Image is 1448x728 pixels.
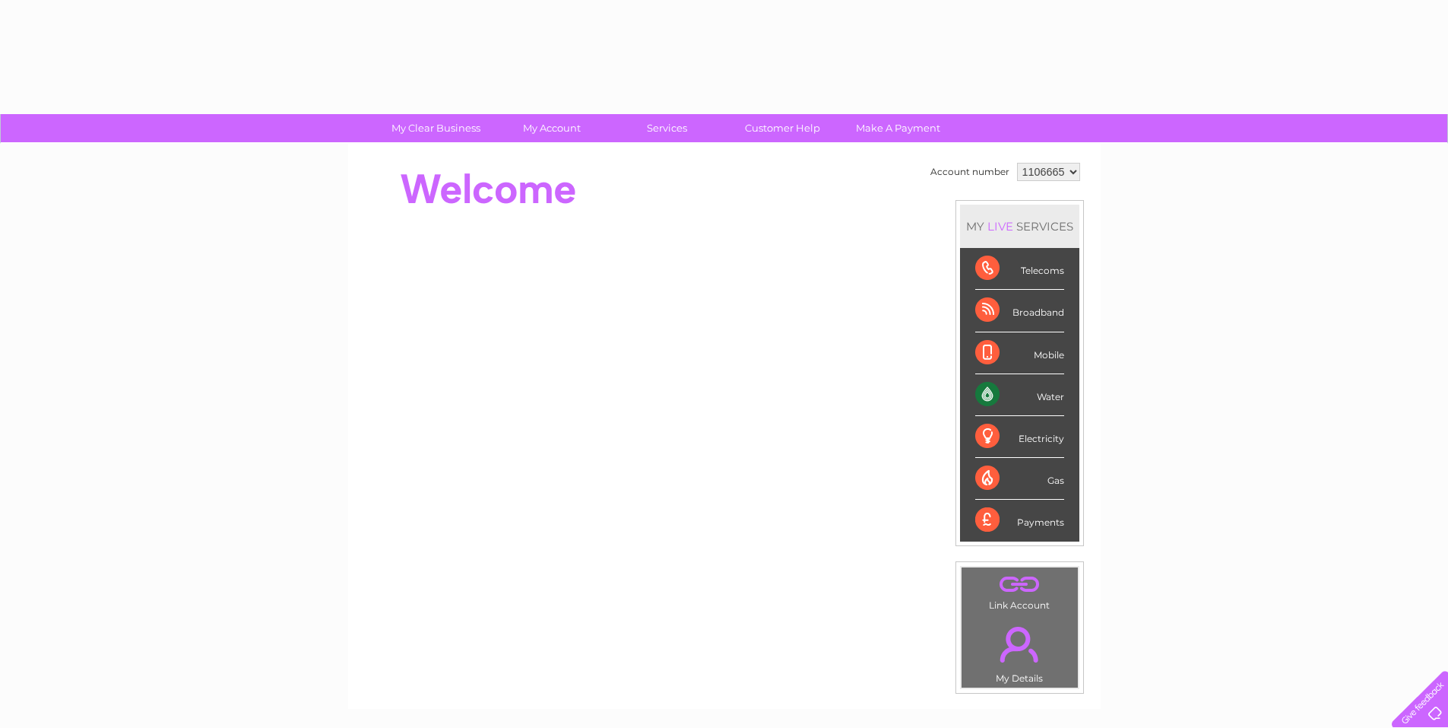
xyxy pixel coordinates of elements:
div: Payments [975,500,1064,541]
a: My Clear Business [373,114,499,142]
a: Customer Help [720,114,845,142]
div: MY SERVICES [960,205,1079,248]
a: . [965,571,1074,598]
div: Electricity [975,416,1064,458]
a: Services [604,114,730,142]
td: Account number [927,159,1013,185]
div: Mobile [975,332,1064,374]
div: Telecoms [975,248,1064,290]
div: Broadband [975,290,1064,332]
td: Link Account [961,567,1079,615]
td: My Details [961,614,1079,688]
a: Make A Payment [835,114,961,142]
div: LIVE [984,219,1016,234]
div: Water [975,374,1064,416]
a: My Account [489,114,614,142]
div: Gas [975,458,1064,500]
a: . [965,618,1074,671]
